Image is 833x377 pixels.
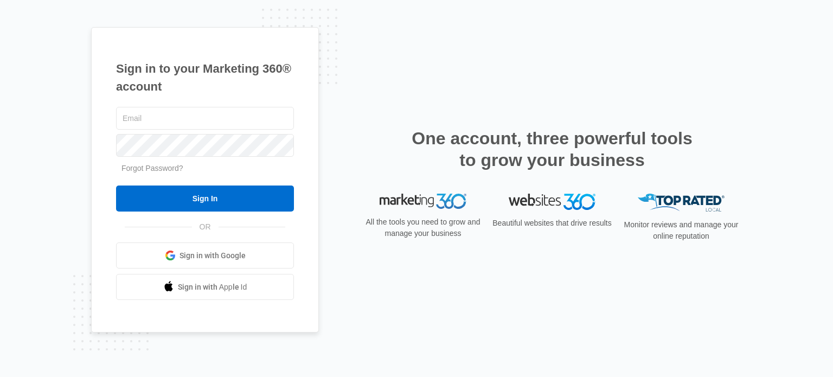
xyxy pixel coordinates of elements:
span: OR [192,221,219,233]
a: Sign in with Apple Id [116,274,294,300]
span: Sign in with Google [180,250,246,261]
img: Top Rated Local [638,194,725,212]
img: Websites 360 [509,194,595,209]
input: Sign In [116,186,294,212]
p: Monitor reviews and manage your online reputation [620,219,742,242]
h1: Sign in to your Marketing 360® account [116,60,294,95]
img: Marketing 360 [380,194,466,209]
a: Forgot Password? [121,164,183,172]
p: Beautiful websites that drive results [491,218,613,229]
a: Sign in with Google [116,242,294,269]
span: Sign in with Apple Id [178,282,247,293]
h2: One account, three powerful tools to grow your business [408,127,696,171]
p: All the tools you need to grow and manage your business [362,216,484,239]
input: Email [116,107,294,130]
